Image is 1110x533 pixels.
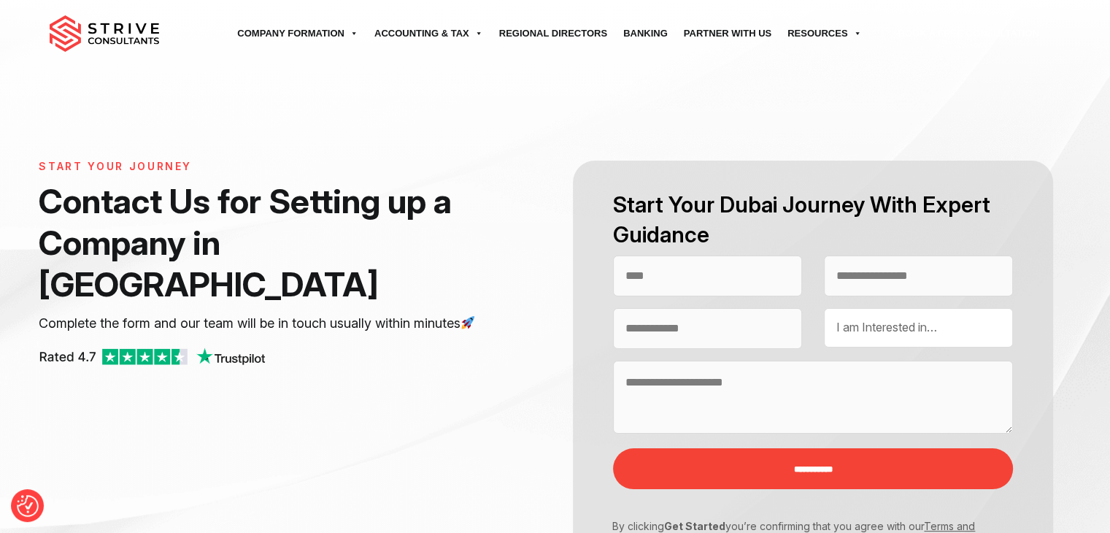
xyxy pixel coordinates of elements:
[615,13,676,54] a: Banking
[664,520,725,532] strong: Get Started
[17,495,39,517] button: Consent Preferences
[836,320,937,334] span: I am Interested in…
[17,495,39,517] img: Revisit consent button
[39,161,482,173] h6: START YOUR JOURNEY
[676,13,779,54] a: Partner with Us
[229,13,366,54] a: Company Formation
[461,316,474,329] img: 🚀
[50,15,159,52] img: main-logo.svg
[39,312,482,334] p: Complete the form and our team will be in touch usually within minutes
[876,17,1060,50] a: BOOK A FREE CONSULTATION
[366,13,491,54] a: Accounting & Tax
[39,180,482,305] h1: Contact Us for Setting up a Company in [GEOGRAPHIC_DATA]
[491,13,615,54] a: Regional Directors
[613,190,1013,250] h2: Start Your Dubai Journey With Expert Guidance
[779,13,869,54] a: Resources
